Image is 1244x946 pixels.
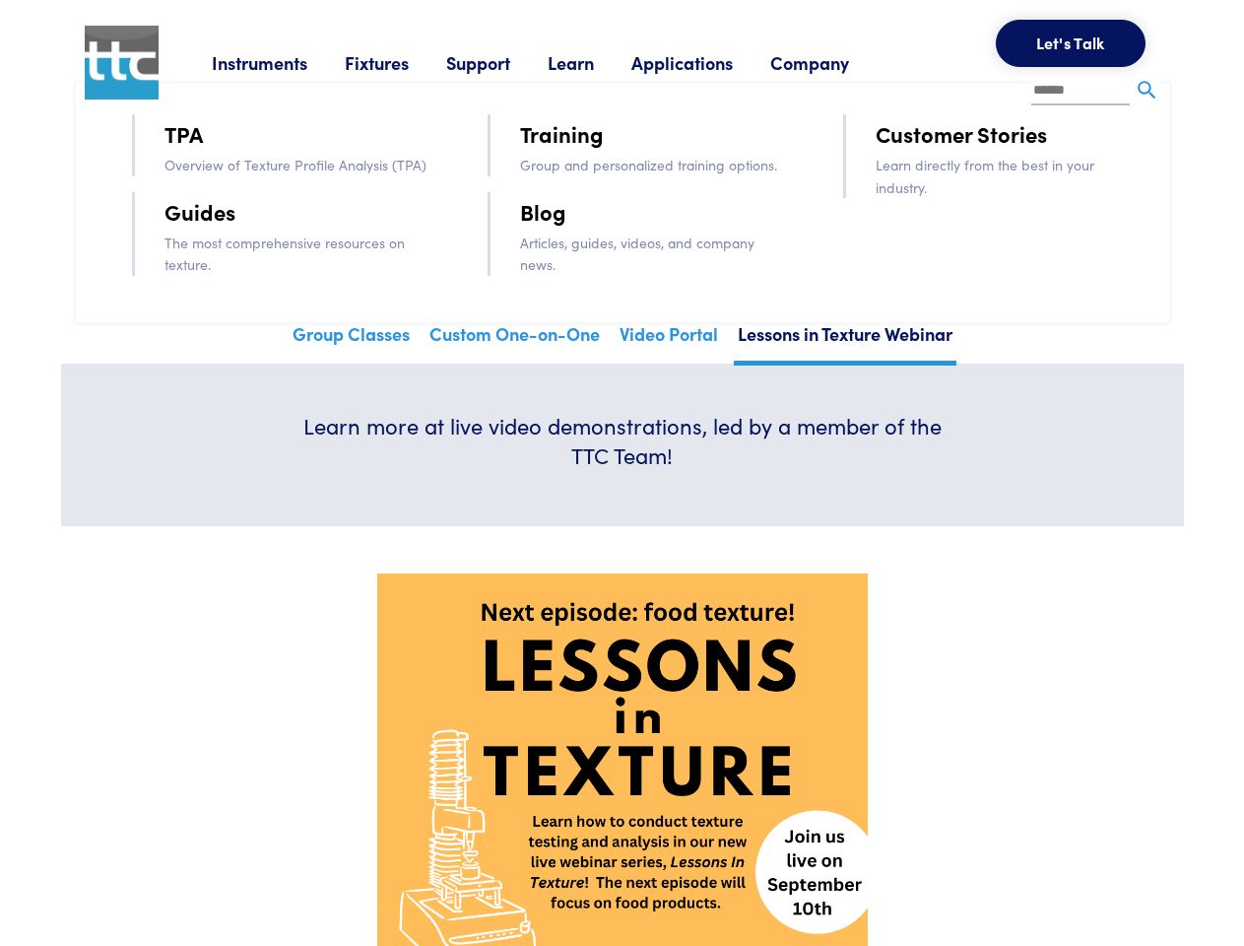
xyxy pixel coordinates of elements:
[426,317,604,361] a: Custom One-on-One
[876,116,1047,151] a: Customer Stories
[289,317,414,361] a: Group Classes
[631,50,770,75] a: Applications
[292,411,953,472] h6: Learn more at live video demonstrations, led by a member of the TTC Team!
[520,116,604,151] a: Training
[548,50,631,75] a: Learn
[85,26,159,100] img: ttc_logo_1x1_v1.0.png
[446,50,548,75] a: Support
[734,317,956,366] a: Lessons in Texture Webinar
[164,116,203,151] a: TPA
[345,50,446,75] a: Fixtures
[520,232,788,276] p: Articles, guides, videos, and company news.
[164,194,235,229] a: Guides
[770,50,886,75] a: Company
[616,317,722,361] a: Video Portal
[212,50,345,75] a: Instruments
[164,154,432,175] p: Overview of Texture Profile Analysis (TPA)
[996,20,1146,67] button: Let's Talk
[164,232,432,276] p: The most comprehensive resources on texture.
[876,154,1144,198] p: Learn directly from the best in your industry.
[520,154,788,175] p: Group and personalized training options.
[520,194,566,229] a: Blog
